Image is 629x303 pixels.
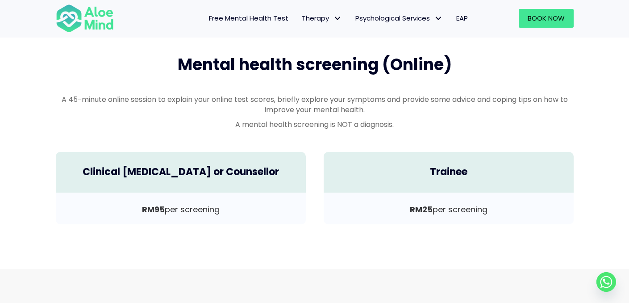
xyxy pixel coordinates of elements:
span: Psychological Services: submenu [432,12,445,25]
a: Book Now [519,9,574,28]
a: TherapyTherapy: submenu [295,9,349,28]
span: Book Now [528,13,565,23]
a: Free Mental Health Test [202,9,295,28]
b: RM25 [410,204,433,215]
p: per screening [65,204,297,215]
b: RM95 [142,204,165,215]
h4: Clinical [MEDICAL_DATA] or Counsellor [65,165,297,179]
h4: Trainee [333,165,565,179]
nav: Menu [125,9,475,28]
a: Psychological ServicesPsychological Services: submenu [349,9,450,28]
p: per screening [333,204,565,215]
a: Whatsapp [596,272,616,292]
img: Aloe mind Logo [56,4,114,33]
span: EAP [456,13,468,23]
p: A mental health screening is NOT a diagnosis. [56,119,574,130]
a: EAP [450,9,475,28]
span: Mental health screening (Online) [178,53,452,76]
p: A 45-minute online session to explain your online test scores, briefly explore your symptoms and ... [56,94,574,115]
span: Therapy: submenu [331,12,344,25]
span: Therapy [302,13,342,23]
span: Free Mental Health Test [209,13,288,23]
span: Psychological Services [355,13,443,23]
